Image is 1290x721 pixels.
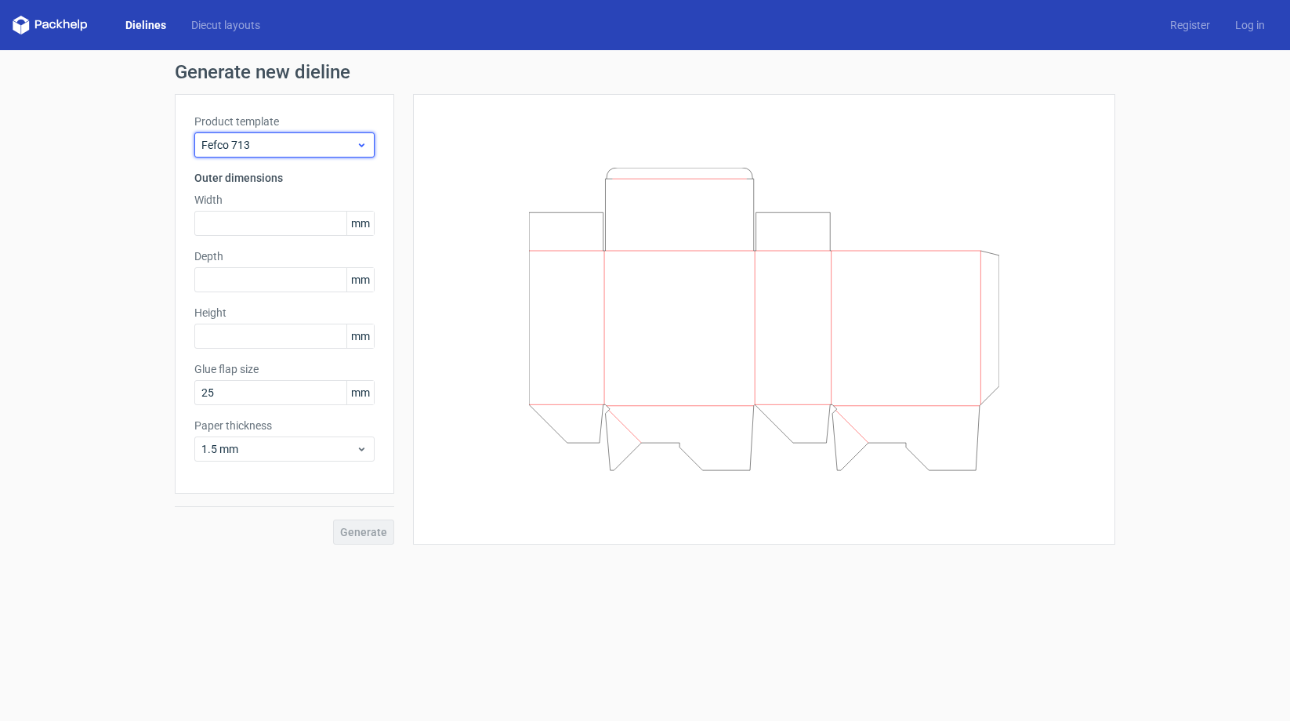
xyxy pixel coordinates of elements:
a: Diecut layouts [179,17,273,33]
label: Glue flap size [194,361,375,377]
label: Height [194,305,375,321]
span: Fefco 713 [201,137,356,153]
a: Log in [1223,17,1277,33]
span: mm [346,268,374,292]
h1: Generate new dieline [175,63,1115,82]
label: Paper thickness [194,418,375,433]
span: mm [346,381,374,404]
label: Depth [194,248,375,264]
h3: Outer dimensions [194,170,375,186]
label: Width [194,192,375,208]
span: mm [346,212,374,235]
span: 1.5 mm [201,441,356,457]
span: mm [346,324,374,348]
label: Product template [194,114,375,129]
a: Dielines [113,17,179,33]
a: Register [1158,17,1223,33]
